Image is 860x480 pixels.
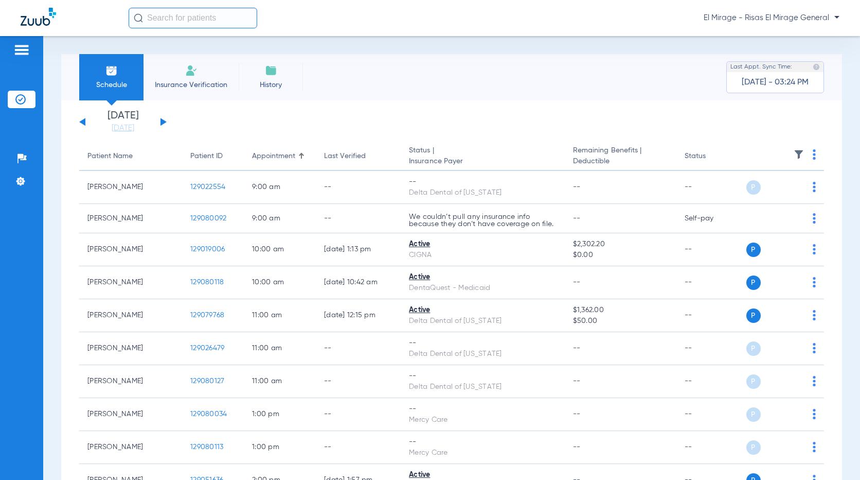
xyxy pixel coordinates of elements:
span: -- [573,378,581,385]
span: -- [573,410,581,418]
div: Patient ID [190,151,223,162]
img: x.svg [790,213,800,224]
img: group-dot-blue.svg [813,442,816,452]
span: 129080092 [190,215,226,222]
div: -- [409,371,557,382]
td: -- [676,266,746,299]
span: Insurance Payer [409,156,557,167]
div: Mercy Care [409,415,557,425]
td: [PERSON_NAME] [79,266,182,299]
img: group-dot-blue.svg [813,343,816,353]
span: P [746,440,761,455]
span: 129019006 [190,246,225,253]
div: Mercy Care [409,448,557,458]
div: -- [409,177,557,187]
td: [DATE] 10:42 AM [316,266,401,299]
div: Patient Name [87,151,133,162]
li: [DATE] [92,111,154,133]
td: -- [676,332,746,365]
span: P [746,180,761,195]
a: [DATE] [92,123,154,133]
img: group-dot-blue.svg [813,310,816,320]
span: 129080127 [190,378,224,385]
div: Active [409,305,557,316]
td: 11:00 AM [244,365,316,398]
td: [PERSON_NAME] [79,431,182,464]
td: -- [316,398,401,431]
img: x.svg [790,182,800,192]
img: Schedule [105,64,118,77]
img: group-dot-blue.svg [813,149,816,160]
img: x.svg [790,409,800,419]
span: Insurance Verification [151,80,231,90]
span: P [746,374,761,389]
span: $1,362.00 [573,305,668,316]
img: x.svg [790,310,800,320]
span: P [746,243,761,257]
td: 1:00 PM [244,431,316,464]
span: Schedule [87,80,136,90]
img: group-dot-blue.svg [813,409,816,419]
span: -- [573,279,581,286]
div: -- [409,338,557,349]
span: [DATE] - 03:24 PM [742,77,809,88]
td: -- [676,299,746,332]
td: [DATE] 1:13 PM [316,233,401,266]
div: Appointment [252,151,295,162]
div: Delta Dental of [US_STATE] [409,316,557,327]
div: Patient Name [87,151,174,162]
span: Last Appt. Sync Time: [730,62,792,72]
span: El Mirage - Risas El Mirage General [704,13,839,23]
td: -- [676,431,746,464]
td: -- [676,233,746,266]
img: last sync help info [813,63,820,71]
img: x.svg [790,244,800,254]
span: 129026479 [190,345,224,352]
span: -- [573,183,581,191]
span: -- [573,345,581,352]
th: Status [676,142,746,171]
td: 9:00 AM [244,171,316,204]
td: [PERSON_NAME] [79,171,182,204]
div: CIGNA [409,250,557,261]
th: Status | [401,142,565,171]
img: group-dot-blue.svg [813,182,816,192]
span: P [746,308,761,323]
td: -- [316,332,401,365]
span: 129080034 [190,410,227,418]
div: Active [409,272,557,283]
img: History [265,64,277,77]
td: -- [676,171,746,204]
span: -- [573,215,581,222]
div: -- [409,437,557,448]
span: $50.00 [573,316,668,327]
img: group-dot-blue.svg [813,213,816,224]
td: 11:00 AM [244,299,316,332]
input: Search for patients [129,8,257,28]
span: -- [573,443,581,451]
td: 11:00 AM [244,332,316,365]
td: -- [316,204,401,233]
td: -- [676,398,746,431]
img: group-dot-blue.svg [813,277,816,287]
td: 10:00 AM [244,266,316,299]
span: 129080113 [190,443,223,451]
div: Last Verified [324,151,366,162]
td: -- [316,431,401,464]
span: 129079768 [190,312,224,319]
div: Last Verified [324,151,392,162]
td: [PERSON_NAME] [79,398,182,431]
span: Deductible [573,156,668,167]
td: -- [676,365,746,398]
img: x.svg [790,277,800,287]
img: x.svg [790,442,800,452]
img: group-dot-blue.svg [813,244,816,254]
span: P [746,407,761,422]
span: History [246,80,295,90]
td: 1:00 PM [244,398,316,431]
span: 129080118 [190,279,224,286]
img: Search Icon [134,13,143,23]
div: Appointment [252,151,308,162]
div: Patient ID [190,151,236,162]
div: Delta Dental of [US_STATE] [409,187,557,198]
